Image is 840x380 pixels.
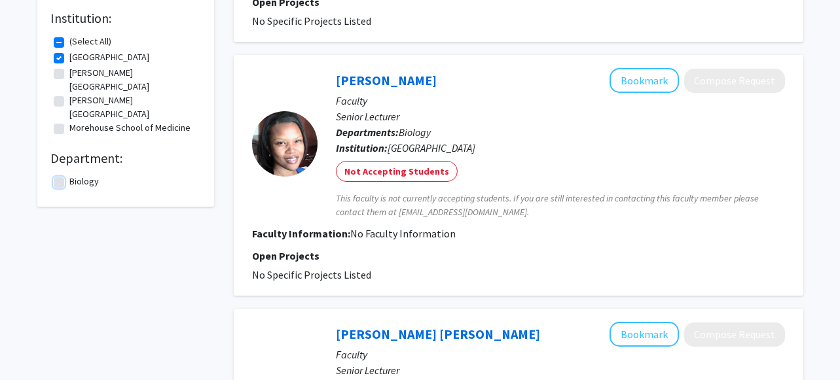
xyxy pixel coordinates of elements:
[336,347,785,362] p: Faculty
[252,227,350,240] b: Faculty Information:
[336,326,540,342] a: [PERSON_NAME] [PERSON_NAME]
[684,69,785,93] button: Compose Request to Elethia Tillman
[336,126,399,139] b: Departments:
[69,35,111,48] label: (Select All)
[10,321,56,370] iframe: Chat
[336,161,458,182] mat-chip: Not Accepting Students
[336,72,437,88] a: [PERSON_NAME]
[399,126,431,139] span: Biology
[50,150,201,166] h2: Department:
[336,93,785,109] p: Faculty
[69,66,198,94] label: [PERSON_NAME][GEOGRAPHIC_DATA]
[69,175,99,188] label: Biology
[336,141,388,154] b: Institution:
[252,14,371,27] span: No Specific Projects Listed
[610,322,679,347] button: Add Anna Powolny Ventura to Bookmarks
[388,141,475,154] span: [GEOGRAPHIC_DATA]
[336,109,785,124] p: Senior Lecturer
[336,362,785,378] p: Senior Lecturer
[69,121,191,135] label: Morehouse School of Medicine
[69,50,149,64] label: [GEOGRAPHIC_DATA]
[350,227,456,240] span: No Faculty Information
[336,192,785,219] span: This faculty is not currently accepting students. If you are still interested in contacting this ...
[252,248,785,264] p: Open Projects
[252,268,371,281] span: No Specific Projects Listed
[684,322,785,347] button: Compose Request to Anna Powolny Ventura
[50,10,201,26] h2: Institution:
[69,94,198,121] label: [PERSON_NAME][GEOGRAPHIC_DATA]
[610,68,679,93] button: Add Elethia Tillman to Bookmarks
